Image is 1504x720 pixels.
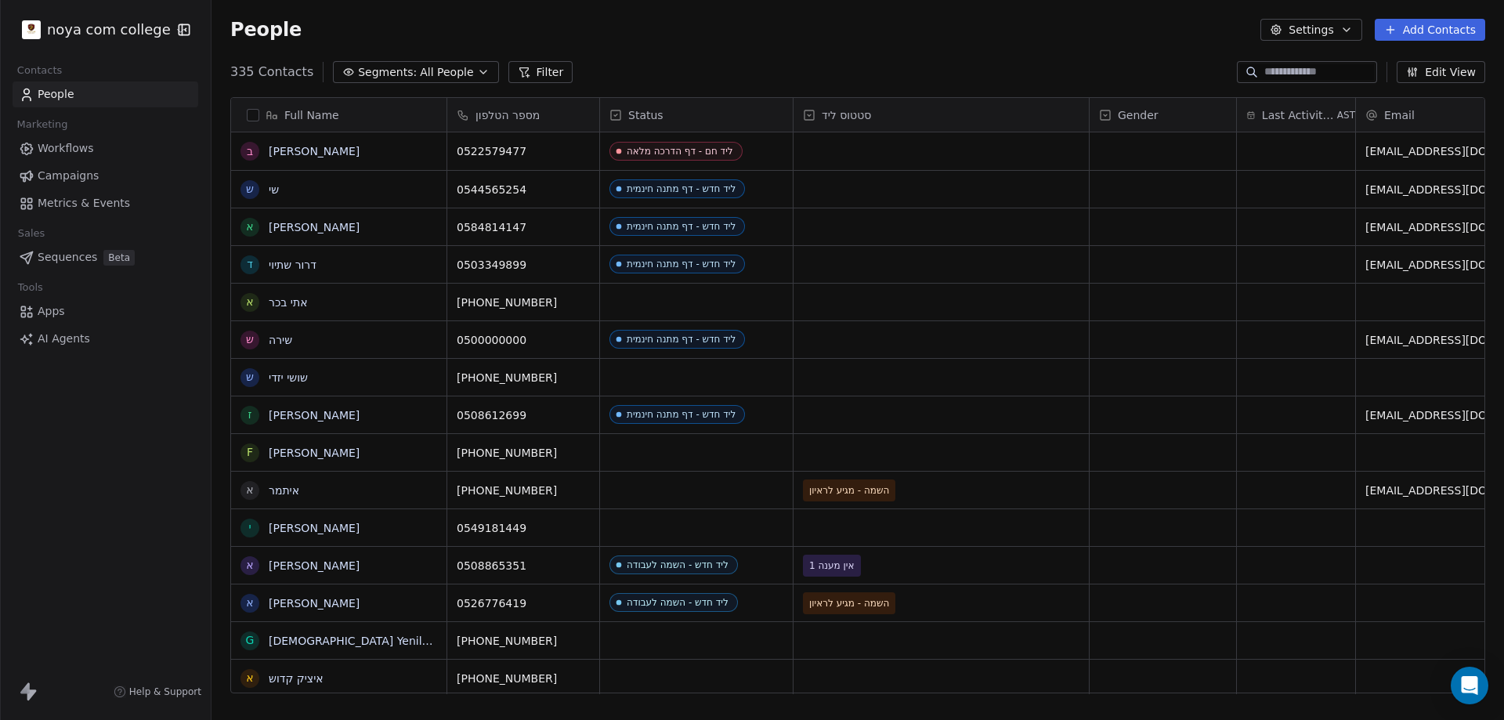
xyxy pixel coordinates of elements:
div: ליד חדש - דף מתנה חינמית [627,409,736,420]
button: noya com college [19,16,167,43]
div: ליד חדש - השמה לעבודה [627,597,728,608]
div: ד [247,256,253,273]
span: [PHONE_NUMBER] [457,671,590,686]
div: א [246,557,253,573]
div: א [246,670,253,686]
div: ליד חדש - דף מתנה חינמית [627,259,736,270]
div: א [246,219,253,235]
span: Campaigns [38,168,99,184]
div: ליד חם - דף הדרכה מלאה [627,146,733,157]
a: איציק קדוש [269,672,324,685]
span: Full Name [284,107,339,123]
button: Settings [1260,19,1361,41]
div: grid [231,132,447,694]
span: Email [1384,107,1415,123]
div: סטטוס ליד [794,98,1089,132]
div: G [246,632,255,649]
span: People [230,18,302,42]
span: AI Agents [38,331,90,347]
span: 0508612699 [457,407,590,423]
img: %C3%97%C2%9C%C3%97%C2%95%C3%97%C2%92%C3%97%C2%95%20%C3%97%C2%9E%C3%97%C2%9B%C3%97%C2%9C%C3%97%C2%... [22,20,41,39]
button: Filter [508,61,573,83]
a: דרור שתיוי [269,259,316,271]
div: ב [247,143,253,160]
span: [PHONE_NUMBER] [457,633,590,649]
div: ליד חדש - השמה לעבודה [627,559,728,570]
a: SequencesBeta [13,244,198,270]
span: 0522579477 [457,143,590,159]
div: Gender [1090,98,1236,132]
a: [DEMOGRAPHIC_DATA] Yenilem [269,635,439,647]
a: אתי בכר [269,296,308,309]
span: Sequences [38,249,97,266]
span: All People [420,64,473,81]
span: Sales [11,222,52,245]
div: ליד חדש - דף מתנה חינמית [627,221,736,232]
span: People [38,86,74,103]
div: ז [248,407,252,423]
div: Full Name [231,98,446,132]
span: Metrics & Events [38,195,130,212]
a: [PERSON_NAME] [269,447,360,459]
span: Workflows [38,140,94,157]
a: Help & Support [114,686,201,698]
span: מספר הטלפון [475,107,540,123]
span: [PHONE_NUMBER] [457,295,590,310]
div: ש [246,369,254,385]
div: א [246,595,253,611]
div: י [248,519,251,536]
a: [PERSON_NAME] [269,221,360,233]
span: AST [1337,109,1355,121]
span: סטטוס ליד [822,107,871,123]
a: Campaigns [13,163,198,189]
span: 335 Contacts [230,63,313,81]
span: 0500000000 [457,332,590,348]
span: noya com college [47,20,171,40]
a: איתמר [269,484,299,497]
div: Open Intercom Messenger [1451,667,1488,704]
span: Marketing [10,113,74,136]
span: Apps [38,303,65,320]
span: [PHONE_NUMBER] [457,445,590,461]
a: שירה [269,334,292,346]
span: 0584814147 [457,219,590,235]
div: Last Activity DateAST [1237,98,1355,132]
span: השמה - מגיע לראיון [809,483,889,498]
a: [PERSON_NAME] [269,409,360,422]
span: Gender [1118,107,1159,123]
div: F [247,444,253,461]
span: Contacts [10,59,69,82]
span: Tools [11,276,49,299]
a: [PERSON_NAME] [269,522,360,534]
span: 0544565254 [457,182,590,197]
span: Beta [103,250,135,266]
div: ליד חדש - דף מתנה חינמית [627,334,736,345]
a: [PERSON_NAME] [269,597,360,610]
a: Apps [13,298,198,324]
div: א [246,482,253,498]
a: [PERSON_NAME] [269,559,360,572]
a: AI Agents [13,326,198,352]
span: 0508865351 [457,558,590,573]
div: א [246,294,253,310]
a: שי [269,183,279,196]
div: Status [600,98,793,132]
div: ליד חדש - דף מתנה חינמית [627,183,736,194]
a: Metrics & Events [13,190,198,216]
span: Help & Support [129,686,201,698]
div: ש [246,331,254,348]
div: מספר הטלפון [447,98,599,132]
span: [PHONE_NUMBER] [457,370,590,385]
a: שושי יזדי [269,371,308,384]
span: Segments: [358,64,417,81]
span: 0503349899 [457,257,590,273]
span: 0549181449 [457,520,590,536]
a: Workflows [13,136,198,161]
span: [PHONE_NUMBER] [457,483,590,498]
span: 0526776419 [457,595,590,611]
span: אין מענה 1 [809,558,855,573]
a: People [13,81,198,107]
button: Edit View [1397,61,1485,83]
span: השמה - מגיע לראיון [809,595,889,611]
span: Status [628,107,663,123]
